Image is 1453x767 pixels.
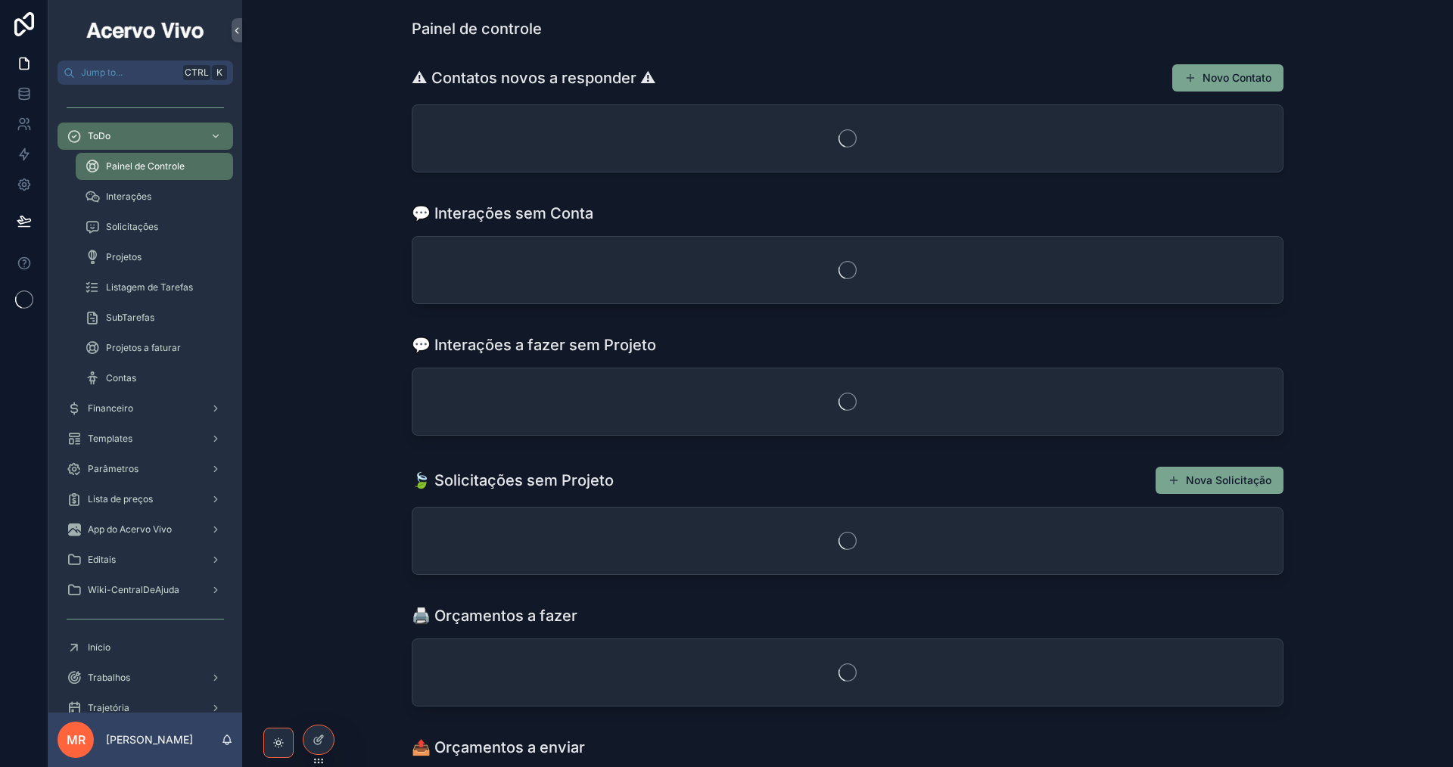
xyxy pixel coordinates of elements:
[88,433,132,445] span: Templates
[76,274,233,301] a: Listagem de Tarefas
[412,18,542,39] h1: Painel de controle
[106,251,142,263] span: Projetos
[412,470,614,491] h1: 🍃 Solicitações sem Projeto
[106,732,193,747] p: [PERSON_NAME]
[58,395,233,422] a: Financeiro
[58,486,233,513] a: Lista de preços
[106,281,193,293] span: Listagem de Tarefas
[88,702,129,714] span: Trajetória
[58,61,233,85] button: Jump to...CtrlK
[106,160,185,172] span: Painel de Controle
[106,372,136,384] span: Contas
[88,493,153,505] span: Lista de preços
[58,425,233,452] a: Templates
[58,634,233,661] a: Início
[76,153,233,180] a: Painel de Controle
[88,554,116,566] span: Editais
[58,576,233,604] a: Wiki-CentralDeAjuda
[58,516,233,543] a: App do Acervo Vivo
[412,67,656,88] h1: ⚠ Contatos novos a responder ⚠
[58,123,233,150] a: ToDo
[106,342,181,354] span: Projetos a faturar
[76,304,233,331] a: SubTarefas
[88,641,110,654] span: Início
[88,584,179,596] span: Wiki-CentralDeAjuda
[76,244,233,271] a: Projetos
[106,312,154,324] span: SubTarefas
[1156,467,1283,494] button: Nova Solicitação
[76,365,233,392] a: Contas
[76,213,233,241] a: Solicitações
[106,191,151,203] span: Interações
[88,402,133,415] span: Financeiro
[213,67,226,79] span: K
[58,664,233,691] a: Trabalhos
[48,85,242,713] div: scrollable content
[88,463,138,475] span: Parâmetros
[88,523,172,536] span: App do Acervo Vivo
[67,731,86,749] span: MR
[58,694,233,722] a: Trajetória
[76,183,233,210] a: Interações
[412,737,585,758] h1: 📤 Orçamentos a enviar
[84,18,207,42] img: App logo
[58,455,233,483] a: Parâmetros
[412,334,656,356] h1: 💬 Interações a fazer sem Projeto
[76,334,233,362] a: Projetos a faturar
[183,65,210,80] span: Ctrl
[88,672,130,684] span: Trabalhos
[412,605,577,626] h1: 🖨️ Orçamentos a fazer
[412,203,593,224] h1: 💬 Interações sem Conta
[1172,64,1283,92] button: Novo Contato
[81,67,177,79] span: Jump to...
[58,546,233,573] a: Editais
[88,130,110,142] span: ToDo
[106,221,158,233] span: Solicitações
